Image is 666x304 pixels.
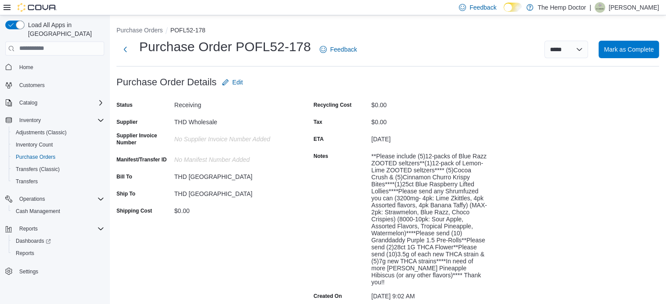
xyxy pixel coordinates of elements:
[16,178,38,185] span: Transfers
[609,2,659,13] p: [PERSON_NAME]
[174,132,292,143] div: No Supplier Invoice Number added
[371,115,489,126] div: $0.00
[116,173,132,180] label: Bill To
[139,38,311,56] h1: Purchase Order POFL52-178
[16,224,104,234] span: Reports
[2,193,108,205] button: Operations
[12,206,63,217] a: Cash Management
[16,80,104,91] span: Customers
[5,57,104,301] nav: Complex example
[12,176,104,187] span: Transfers
[314,136,324,143] label: ETA
[9,205,108,217] button: Cash Management
[2,61,108,73] button: Home
[116,77,217,87] h3: Purchase Order Details
[371,98,489,108] div: $0.00
[371,289,489,300] div: [DATE] 9:02 AM
[16,98,41,108] button: Catalog
[218,73,247,91] button: Edit
[16,194,49,204] button: Operations
[12,127,70,138] a: Adjustments (Classic)
[371,132,489,143] div: [DATE]
[16,266,104,276] span: Settings
[174,170,292,180] div: THD [GEOGRAPHIC_DATA]
[19,99,37,106] span: Catalog
[116,132,171,146] label: Supplier Invoice Number
[16,62,37,73] a: Home
[9,126,108,139] button: Adjustments (Classic)
[2,97,108,109] button: Catalog
[12,248,38,259] a: Reports
[16,194,104,204] span: Operations
[16,250,34,257] span: Reports
[116,207,152,214] label: Shipping Cost
[116,26,659,36] nav: An example of EuiBreadcrumbs
[314,153,328,160] label: Notes
[538,2,586,13] p: The Hemp Doctor
[19,64,33,71] span: Home
[12,236,54,246] a: Dashboards
[12,176,41,187] a: Transfers
[371,149,489,286] div: **Please include (5)12-packs of Blue Razz ZOOTED seltzers**(1)12-pack of Lemon-Lime ZOOTED seltze...
[314,101,352,108] label: Recycling Cost
[19,196,45,203] span: Operations
[595,2,605,13] div: Richard Satterfield
[9,175,108,188] button: Transfers
[174,98,292,108] div: Receiving
[9,151,108,163] button: Purchase Orders
[16,129,67,136] span: Adjustments (Classic)
[19,117,41,124] span: Inventory
[16,98,104,108] span: Catalog
[116,101,133,108] label: Status
[12,140,104,150] span: Inventory Count
[330,45,357,54] span: Feedback
[16,141,53,148] span: Inventory Count
[174,115,292,126] div: THD Wholesale
[16,224,41,234] button: Reports
[233,78,243,87] span: Edit
[2,79,108,91] button: Customers
[116,41,134,58] button: Next
[19,268,38,275] span: Settings
[116,119,137,126] label: Supplier
[16,166,60,173] span: Transfers (Classic)
[604,45,654,54] span: Mark as Complete
[599,41,659,58] button: Mark as Complete
[12,152,59,162] a: Purchase Orders
[12,248,104,259] span: Reports
[170,27,205,34] button: POFL52-178
[12,127,104,138] span: Adjustments (Classic)
[314,119,322,126] label: Tax
[314,293,342,300] label: Created On
[16,154,56,161] span: Purchase Orders
[116,27,163,34] button: Purchase Orders
[9,163,108,175] button: Transfers (Classic)
[174,187,292,197] div: THD [GEOGRAPHIC_DATA]
[16,115,44,126] button: Inventory
[2,223,108,235] button: Reports
[116,190,135,197] label: Ship To
[12,206,104,217] span: Cash Management
[12,140,56,150] a: Inventory Count
[25,21,104,38] span: Load All Apps in [GEOGRAPHIC_DATA]
[18,3,57,12] img: Cova
[12,152,104,162] span: Purchase Orders
[589,2,591,13] p: |
[2,265,108,277] button: Settings
[16,80,48,91] a: Customers
[504,3,522,12] input: Dark Mode
[12,164,104,175] span: Transfers (Classic)
[19,82,45,89] span: Customers
[16,62,104,73] span: Home
[9,247,108,259] button: Reports
[174,204,292,214] div: $0.00
[316,41,360,58] a: Feedback
[16,115,104,126] span: Inventory
[16,238,51,245] span: Dashboards
[9,139,108,151] button: Inventory Count
[12,164,63,175] a: Transfers (Classic)
[116,156,167,163] label: Manifest/Transfer ID
[9,235,108,247] a: Dashboards
[19,225,38,232] span: Reports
